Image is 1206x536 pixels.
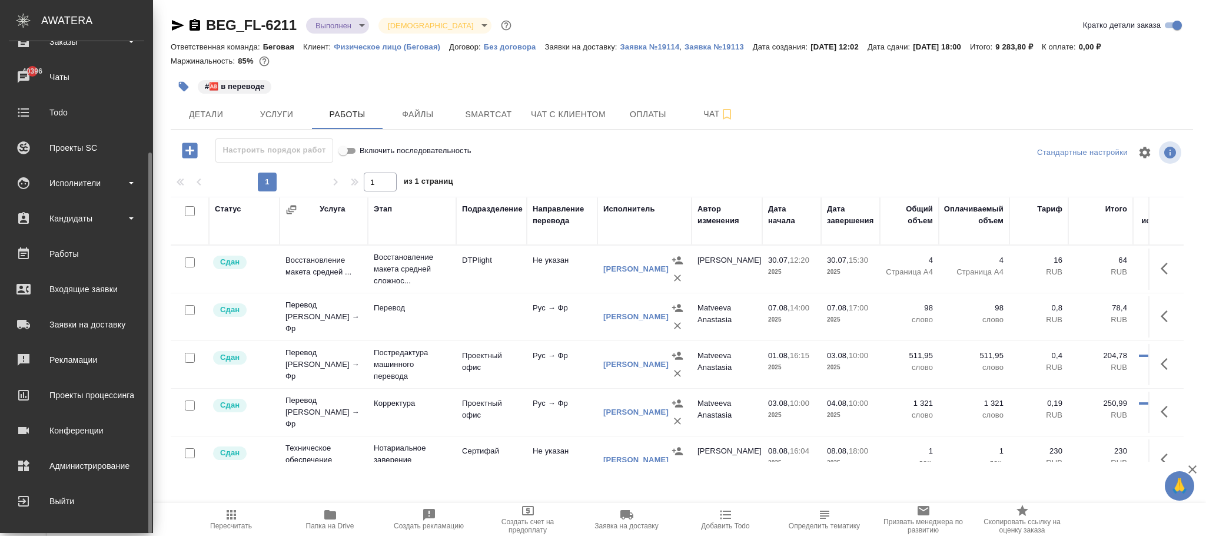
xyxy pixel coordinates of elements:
a: Проекты SC [3,133,150,163]
div: AWATERA [41,9,153,32]
p: Дата создания: [753,42,810,51]
p: Страница А4 [886,266,933,278]
td: Проектный офис [456,392,527,433]
a: [PERSON_NAME] [603,408,669,416]
p: слово [945,362,1004,373]
td: Рус → Фр [527,392,597,433]
p: 1 [945,445,1004,457]
p: 4 [886,254,933,266]
a: [PERSON_NAME] [603,455,669,464]
span: Создать счет на предоплату [486,518,570,534]
span: Добавить Todo [701,522,749,530]
span: Призвать менеджера по развитию [881,518,966,534]
a: Заявки на доставку [3,310,150,339]
a: Выйти [3,487,150,516]
a: Todo [3,98,150,127]
td: Сертифай [456,439,527,481]
div: Дата завершения [827,203,874,227]
p: RUB [1074,314,1127,326]
button: Призвать менеджера по развитию [874,503,973,536]
button: 1158.17 RUB; [257,54,272,69]
button: Скопировать ссылку на оценку заказа [973,503,1072,536]
p: RUB [1074,362,1127,373]
button: Определить тематику [775,503,874,536]
p: Договор: [449,42,484,51]
p: Ответственная команда: [171,42,263,51]
span: Работы [319,107,376,122]
p: RUB [1015,362,1062,373]
td: Рус → Фр [527,296,597,338]
p: Клиент: [303,42,334,51]
p: [DATE] 18:00 [913,42,970,51]
p: #🆎 в переводе [205,81,264,92]
button: 🙏 [1165,471,1194,501]
td: Matveeva Anastasia [692,392,762,433]
p: Сдан [220,352,240,363]
p: RUB [1015,457,1062,469]
div: Тариф [1037,203,1062,215]
p: 230 [1015,445,1062,457]
td: Matveeva Anastasia [692,344,762,385]
p: 08.08, [768,446,790,455]
button: Назначить [669,395,686,412]
div: Рекламации [9,351,144,369]
p: 03.08, [768,399,790,408]
p: 16:04 [790,446,809,455]
span: Скопировать ссылку на оценку заказа [980,518,1065,534]
div: Менеджер проверил работу исполнителя, передает ее на следующий этап [212,302,274,318]
td: Рус → Фр [527,344,597,385]
button: Пересчитать [182,503,281,536]
button: Создать счет на предоплату [479,503,577,536]
td: Не указан [527,439,597,481]
button: Назначить [669,252,686,269]
p: слово [886,314,933,326]
a: Входящие заявки [3,274,150,304]
button: Доп статусы указывают на важность/срочность заказа [499,18,514,33]
span: Чат с клиентом [531,107,606,122]
div: Менеджер проверил работу исполнителя, передает ее на следующий этап [212,398,274,413]
p: 30.07, [768,256,790,264]
p: 1 321 [945,398,1004,409]
td: Перевод [PERSON_NAME] → Фр [280,389,368,436]
p: Маржинальность: [171,57,238,65]
p: Сдан [220,399,240,411]
p: док. [886,457,933,469]
p: 30.07, [827,256,849,264]
div: Проекты SC [9,139,144,157]
div: Общий объем [886,203,933,227]
p: 10:00 [790,399,809,408]
span: Детали [178,107,234,122]
button: Выполнен [312,21,355,31]
div: Автор изменения [697,203,756,227]
span: Определить тематику [789,522,860,530]
button: Удалить [669,365,686,382]
p: 18:00 [849,446,868,455]
div: Исполнители [9,174,144,192]
span: Заявка на доставку [594,522,658,530]
p: 07.08, [768,303,790,312]
button: Здесь прячутся важные кнопки [1154,302,1182,330]
p: 98 [886,302,933,314]
p: 230 [1074,445,1127,457]
p: Корректура [374,398,450,409]
a: Без договора [484,41,545,51]
button: Назначить [669,347,686,365]
div: Исполнитель [603,203,655,215]
p: 1 321 [886,398,933,409]
p: 16 [1015,254,1062,266]
span: Включить последовательность [360,145,471,157]
div: Статус [215,203,241,215]
span: Пересчитать [210,522,252,530]
div: Администрирование [9,457,144,475]
div: Подразделение [462,203,523,215]
span: Посмотреть информацию [1159,141,1184,164]
p: 16:15 [790,351,809,360]
button: Создать рекламацию [380,503,479,536]
td: [PERSON_NAME] [692,439,762,481]
div: Дата начала [768,203,815,227]
p: Постредактура машинного перевода [374,347,450,382]
p: Нотариальное заверение подлинности по... [374,442,450,478]
div: Прогресс исполнителя в SC [1139,203,1192,239]
svg: Подписаться [720,107,734,121]
a: BEG_FL-6211 [206,17,297,33]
